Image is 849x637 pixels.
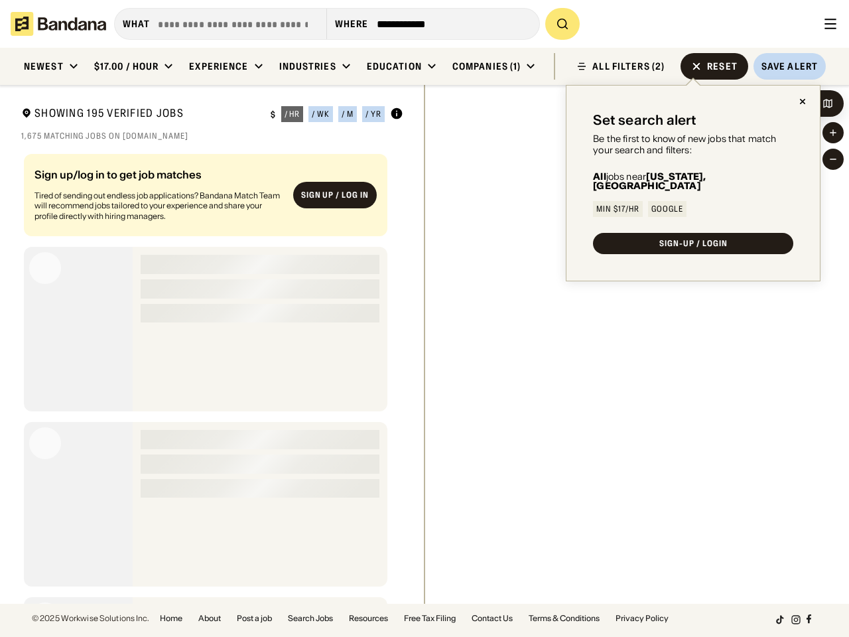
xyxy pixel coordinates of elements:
div: Save Alert [761,60,818,72]
div: Industries [279,60,336,72]
div: Set search alert [593,112,696,128]
div: Min $17/hr [596,205,639,213]
div: Google [651,205,683,213]
div: $ [271,109,276,120]
a: Contact Us [472,614,513,622]
div: / hr [285,110,300,118]
div: Tired of sending out endless job applications? Bandana Match Team will recommend jobs tailored to... [34,190,283,222]
div: Reset [707,62,738,71]
a: About [198,614,221,622]
div: $17.00 / hour [94,60,159,72]
div: grid [21,149,403,604]
b: [US_STATE], [GEOGRAPHIC_DATA] [593,171,706,192]
div: Experience [189,60,248,72]
div: Be the first to know of new jobs that match your search and filters: [593,133,793,156]
div: / m [342,110,354,118]
div: Education [367,60,422,72]
a: Privacy Policy [616,614,669,622]
a: Search Jobs [288,614,333,622]
div: / wk [312,110,330,118]
div: © 2025 Workwise Solutions Inc. [32,614,149,622]
a: Resources [349,614,388,622]
a: Post a job [237,614,272,622]
div: Showing 195 Verified Jobs [21,106,260,123]
div: 1,675 matching jobs on [DOMAIN_NAME] [21,131,403,141]
div: Companies (1) [452,60,521,72]
div: Newest [24,60,64,72]
div: ALL FILTERS (2) [592,62,665,71]
div: SIGN-UP / LOGIN [659,240,727,248]
div: Where [335,18,369,30]
div: what [123,18,150,30]
div: / yr [365,110,381,118]
div: Sign up / Log in [301,190,369,201]
div: jobs near [593,172,793,190]
b: All [593,171,606,182]
a: Free Tax Filing [404,614,456,622]
a: Terms & Conditions [529,614,600,622]
div: Sign up/log in to get job matches [34,169,283,190]
img: Bandana logotype [11,12,106,36]
a: Home [160,614,182,622]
